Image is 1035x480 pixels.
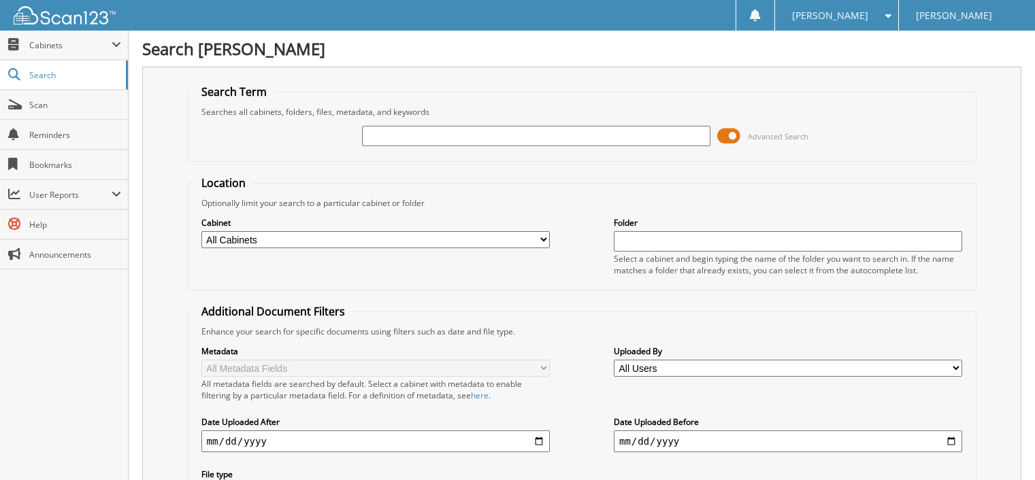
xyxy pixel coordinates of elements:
[201,468,550,480] label: File type
[29,189,112,201] span: User Reports
[29,219,121,230] span: Help
[916,12,992,20] span: [PERSON_NAME]
[614,430,962,452] input: end
[29,159,121,171] span: Bookmarks
[614,345,962,357] label: Uploaded By
[195,84,274,99] legend: Search Term
[195,106,970,118] div: Searches all cabinets, folders, files, metadata, and keywords
[614,416,962,428] label: Date Uploaded Before
[748,131,808,141] span: Advanced Search
[792,12,868,20] span: [PERSON_NAME]
[471,390,489,401] a: here
[195,175,252,190] legend: Location
[201,345,550,357] label: Metadata
[29,99,121,111] span: Scan
[29,129,121,141] span: Reminders
[29,69,119,81] span: Search
[195,197,970,209] div: Optionally limit your search to a particular cabinet or folder
[614,217,962,228] label: Folder
[201,217,550,228] label: Cabinet
[195,304,352,319] legend: Additional Document Filters
[142,37,1021,60] h1: Search [PERSON_NAME]
[201,416,550,428] label: Date Uploaded After
[201,430,550,452] input: start
[195,326,970,337] div: Enhance your search for specific documents using filters such as date and file type.
[201,378,550,401] div: All metadata fields are searched by default. Select a cabinet with metadata to enable filtering b...
[29,249,121,260] span: Announcements
[614,253,962,276] div: Select a cabinet and begin typing the name of the folder you want to search in. If the name match...
[29,39,112,51] span: Cabinets
[14,6,116,24] img: scan123-logo-white.svg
